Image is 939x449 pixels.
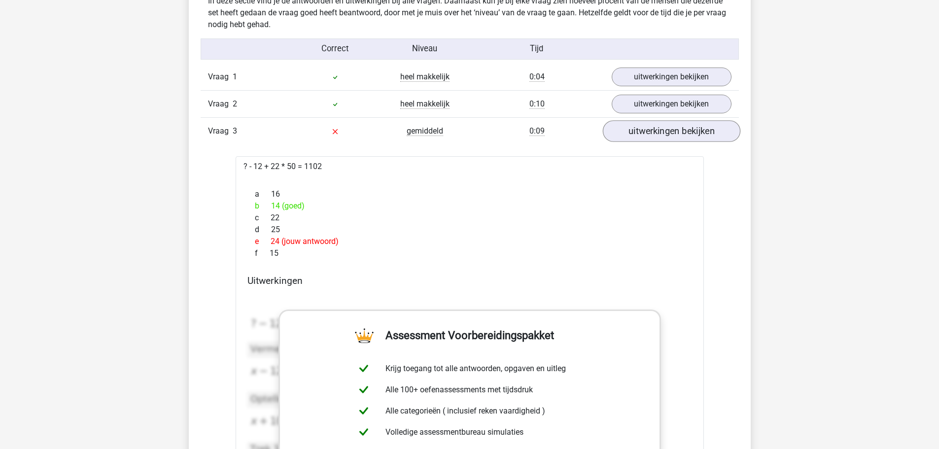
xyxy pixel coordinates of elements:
span: 1 [233,72,237,81]
span: heel makkelijk [400,99,450,109]
span: heel makkelijk [400,72,450,82]
span: f [255,247,270,259]
div: 14 (goed) [247,200,692,212]
a: uitwerkingen bekijken [612,95,731,113]
div: 24 (jouw antwoord) [247,236,692,247]
span: 0:09 [529,126,545,136]
h4: Uitwerkingen [247,275,692,286]
div: Niveau [380,43,470,55]
span: gemiddeld [407,126,443,136]
span: e [255,236,271,247]
div: 25 [247,224,692,236]
span: d [255,224,271,236]
span: 0:10 [529,99,545,109]
div: 22 [247,212,692,224]
div: 16 [247,188,692,200]
span: Vraag [208,125,233,137]
div: Correct [290,43,380,55]
span: 3 [233,126,237,136]
span: 0:04 [529,72,545,82]
div: Tijd [469,43,604,55]
a: uitwerkingen bekijken [602,121,740,142]
span: Vraag [208,98,233,110]
a: uitwerkingen bekijken [612,68,731,86]
span: a [255,188,271,200]
span: b [255,200,271,212]
span: c [255,212,271,224]
span: 2 [233,99,237,108]
div: 15 [247,247,692,259]
span: Vraag [208,71,233,83]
